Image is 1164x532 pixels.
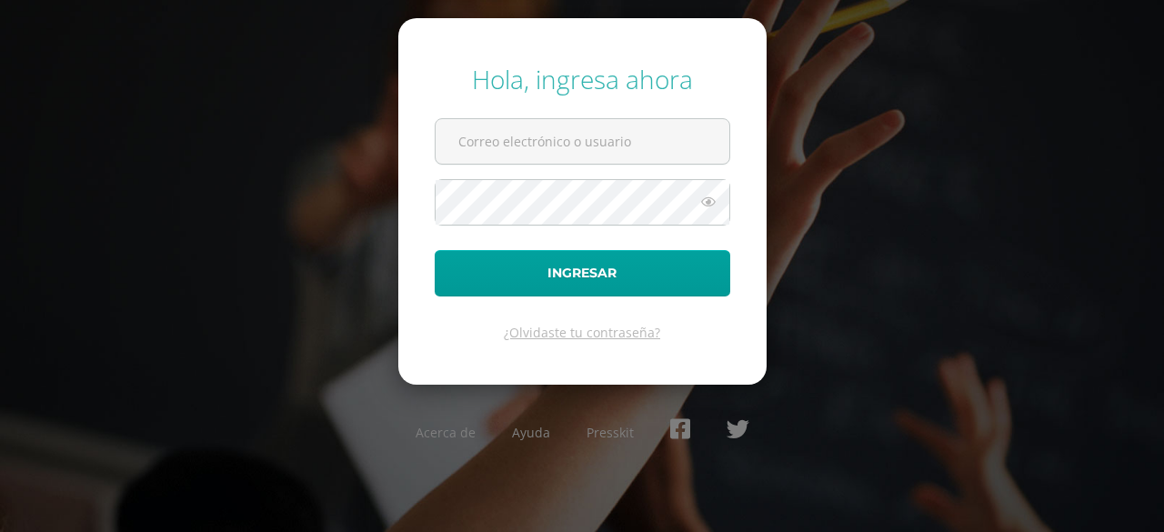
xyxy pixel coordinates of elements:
[435,250,730,296] button: Ingresar
[512,424,550,441] a: Ayuda
[436,119,729,164] input: Correo electrónico o usuario
[416,424,476,441] a: Acerca de
[587,424,634,441] a: Presskit
[504,324,660,341] a: ¿Olvidaste tu contraseña?
[435,62,730,96] div: Hola, ingresa ahora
